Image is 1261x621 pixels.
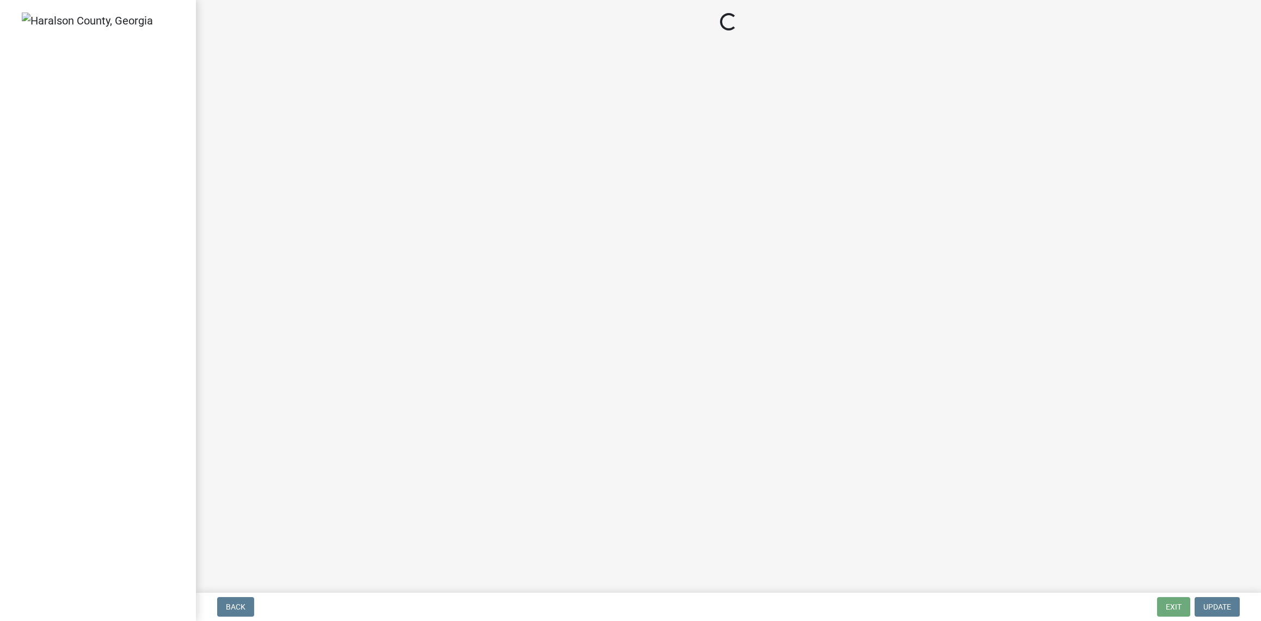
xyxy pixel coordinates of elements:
[22,13,153,29] img: Haralson County, Georgia
[226,603,245,611] span: Back
[1203,603,1231,611] span: Update
[217,597,254,617] button: Back
[1157,597,1190,617] button: Exit
[1195,597,1240,617] button: Update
